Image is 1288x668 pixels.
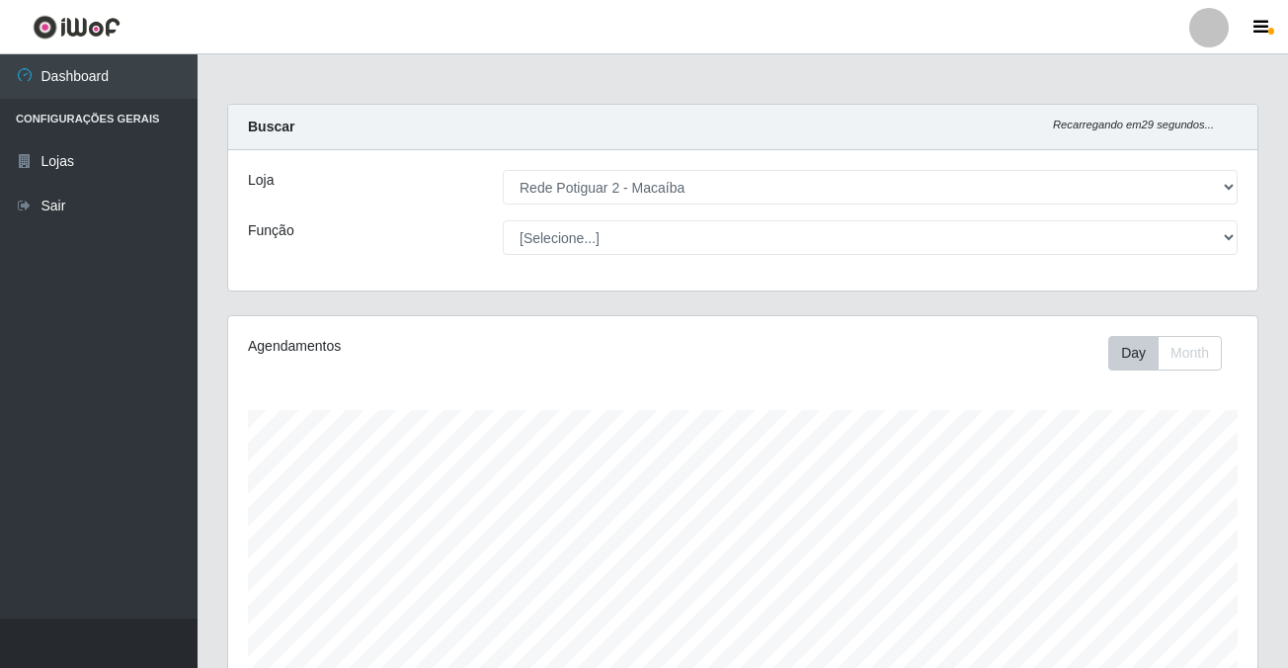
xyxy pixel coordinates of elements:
[1108,336,1159,371] button: Day
[33,15,121,40] img: CoreUI Logo
[248,170,274,191] label: Loja
[248,336,643,357] div: Agendamentos
[1108,336,1222,371] div: First group
[248,220,294,241] label: Função
[248,119,294,134] strong: Buscar
[1053,119,1214,130] i: Recarregando em 29 segundos...
[1108,336,1238,371] div: Toolbar with button groups
[1158,336,1222,371] button: Month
